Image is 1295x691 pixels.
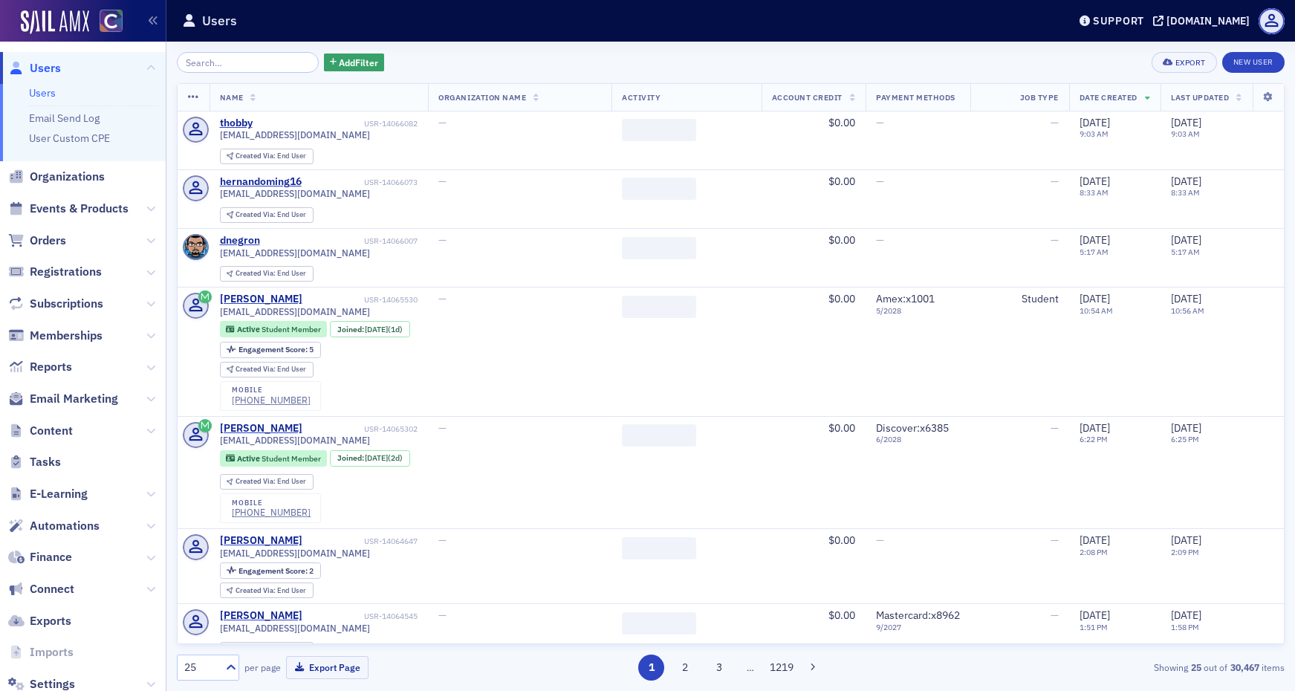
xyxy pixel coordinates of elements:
[1171,116,1201,129] span: [DATE]
[8,423,73,439] a: Content
[1051,175,1059,188] span: —
[220,642,314,658] div: Created Via: End User
[1171,622,1199,632] time: 1:58 PM
[220,362,314,377] div: Created Via: End User
[238,345,314,354] div: 5
[324,53,385,72] button: AddFilter
[30,518,100,534] span: Automations
[305,424,418,434] div: USR-14065302
[220,342,321,358] div: Engagement Score: 5
[1080,129,1109,139] time: 9:03 AM
[184,660,217,675] div: 25
[622,296,696,318] span: ‌
[876,306,960,316] span: 5 / 2028
[30,296,103,312] span: Subscriptions
[29,132,110,145] a: User Custom CPE
[876,175,884,188] span: —
[438,292,447,305] span: —
[220,117,253,130] a: thobby
[232,386,311,395] div: mobile
[30,359,72,375] span: Reports
[330,450,410,467] div: Joined: 2025-10-04 00:00:00
[1080,609,1110,622] span: [DATE]
[365,452,388,463] span: [DATE]
[220,609,302,623] a: [PERSON_NAME]
[29,86,56,100] a: Users
[622,237,696,259] span: ‌
[1171,547,1199,557] time: 2:09 PM
[828,421,855,435] span: $0.00
[220,293,302,306] a: [PERSON_NAME]
[1227,661,1262,674] strong: 30,467
[220,92,244,103] span: Name
[236,268,277,278] span: Created Via :
[8,233,66,249] a: Orders
[876,233,884,247] span: —
[8,296,103,312] a: Subscriptions
[220,422,302,435] a: [PERSON_NAME]
[1171,305,1204,316] time: 10:56 AM
[220,129,370,140] span: [EMAIL_ADDRESS][DOMAIN_NAME]
[1051,421,1059,435] span: —
[1152,52,1216,73] button: Export
[1171,233,1201,247] span: [DATE]
[30,644,74,661] span: Imports
[30,391,118,407] span: Email Marketing
[740,661,761,674] span: …
[255,119,418,129] div: USR-14066082
[30,613,71,629] span: Exports
[365,325,403,334] div: (1d)
[30,169,105,185] span: Organizations
[30,60,61,77] span: Users
[438,609,447,622] span: —
[8,328,103,344] a: Memberships
[8,60,61,77] a: Users
[220,450,328,467] div: Active: Active: Student Member
[236,152,306,160] div: End User
[772,92,843,103] span: Account Credit
[1080,116,1110,129] span: [DATE]
[262,324,321,334] span: Student Member
[30,454,61,470] span: Tasks
[876,292,935,305] span: Amex : x1001
[30,581,74,597] span: Connect
[1171,187,1200,198] time: 8:33 AM
[236,476,277,486] span: Created Via :
[1166,14,1250,27] div: [DOMAIN_NAME]
[622,612,696,635] span: ‌
[220,306,370,317] span: [EMAIL_ADDRESS][DOMAIN_NAME]
[981,293,1059,306] div: Student
[100,10,123,33] img: SailAMX
[220,534,302,548] a: [PERSON_NAME]
[330,321,410,337] div: Joined: 2025-10-05 00:00:00
[220,623,370,634] span: [EMAIL_ADDRESS][DOMAIN_NAME]
[1171,175,1201,188] span: [DATE]
[30,201,129,217] span: Events & Products
[1171,421,1201,435] span: [DATE]
[828,609,855,622] span: $0.00
[226,325,320,334] a: Active Student Member
[237,453,262,464] span: Active
[1171,434,1199,444] time: 6:25 PM
[926,661,1285,674] div: Showing out of items
[21,10,89,34] img: SailAMX
[220,435,370,446] span: [EMAIL_ADDRESS][DOMAIN_NAME]
[220,474,314,490] div: Created Via: End User
[1171,533,1201,547] span: [DATE]
[365,453,403,463] div: (2d)
[438,175,447,188] span: —
[1080,533,1110,547] span: [DATE]
[220,175,302,189] div: hernandoming16
[8,549,72,565] a: Finance
[1020,92,1059,103] span: Job Type
[8,518,100,534] a: Automations
[8,454,61,470] a: Tasks
[305,611,418,621] div: USR-14064545
[232,507,311,518] a: [PHONE_NUMBER]
[1080,434,1108,444] time: 6:22 PM
[672,655,698,681] button: 2
[438,116,447,129] span: —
